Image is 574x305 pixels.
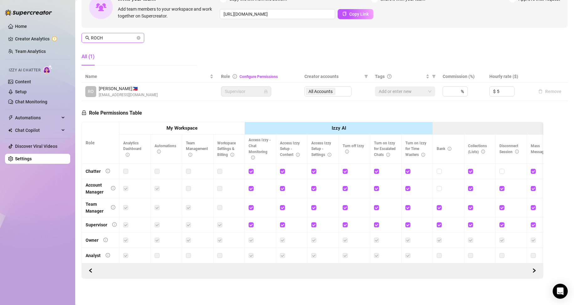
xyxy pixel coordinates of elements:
a: Settings [15,156,32,161]
strong: My Workspace [166,125,197,131]
span: info-circle [345,150,349,153]
span: [EMAIL_ADDRESS][DOMAIN_NAME] [99,92,158,98]
span: Workspace Settings & Billing [217,141,236,157]
span: Collections (Lists) [468,144,487,154]
span: right [532,268,536,273]
input: Search members [91,34,135,41]
div: All (1) [82,53,95,60]
span: Turn on Izzy for Time Wasters [405,141,426,157]
span: Automations [155,144,176,154]
span: filter [432,75,436,78]
span: filter [431,72,437,81]
th: Role [82,122,119,164]
th: Commission (%) [439,70,485,83]
a: Chat Monitoring [15,99,47,104]
span: Creator accounts [304,73,362,80]
span: Access Izzy Setup - Content [280,141,300,157]
span: RO [88,88,94,95]
img: Chat Copilot [8,128,12,132]
span: Turn off Izzy [343,144,364,154]
span: Supervisor [225,87,267,96]
span: info-circle [481,150,485,153]
span: Team Management [186,141,208,157]
button: Scroll Backward [529,266,539,276]
span: Disconnect Session [499,144,519,154]
span: info-circle [106,169,110,173]
th: Hourly rate ($) [486,70,532,83]
span: question-circle [387,74,392,79]
strong: Izzy AI [332,125,346,131]
a: Content [15,79,31,84]
div: Open Intercom Messenger [553,284,568,299]
span: Add team members to your workspace and work together on Supercreator. [118,6,217,19]
a: Home [15,24,27,29]
span: Turn on Izzy for Escalated Chats [374,141,396,157]
span: Access Izzy Setup - Settings [311,141,331,157]
span: Tags [375,73,385,80]
button: Scroll Forward [86,266,96,276]
a: Creator Analytics exclamation-circle [15,34,65,44]
span: Access Izzy - Chat Monitoring [249,138,271,160]
span: info-circle [448,147,451,151]
span: Analytics Dashboard [123,141,141,157]
span: info-circle [112,222,117,227]
span: info-circle [126,153,129,157]
span: search [85,36,90,40]
span: Name [85,73,208,80]
span: info-circle [111,205,115,209]
span: info-circle [386,153,390,157]
span: info-circle [230,153,234,157]
span: Automations [15,113,60,123]
span: left [88,268,93,273]
th: Name [82,70,217,83]
span: info-circle [233,74,237,79]
span: lock [264,90,268,93]
span: Izzy AI Chatter [9,67,40,73]
span: filter [363,72,369,81]
span: Mass Message [531,144,552,154]
span: info-circle [157,150,161,153]
div: Team Manager [86,201,106,215]
button: close-circle [137,36,140,40]
span: Role [221,74,230,79]
button: Copy Link [338,9,373,19]
span: Bank [437,147,451,151]
div: Account Manager [86,182,106,195]
span: lock [82,110,87,115]
img: AI Chatter [43,65,53,74]
span: info-circle [296,153,300,157]
div: Analyst [86,252,101,259]
span: Copy Link [349,12,369,17]
a: Setup [15,89,27,94]
span: thunderbolt [8,115,13,120]
button: Remove [536,88,564,95]
span: info-circle [111,186,115,190]
span: filter [364,75,368,78]
span: copy [342,12,347,16]
span: info-circle [106,253,110,257]
span: Chat Copilot [15,125,60,135]
div: Owner [86,237,98,244]
span: info-circle [328,153,331,157]
span: info-circle [421,153,425,157]
div: Chatter [86,168,101,175]
a: Discover Viral Videos [15,144,57,149]
a: Team Analytics [15,49,46,54]
span: info-circle [103,238,108,242]
span: info-circle [515,150,519,153]
h5: Role Permissions Table [82,109,142,117]
img: logo-BBDzfeDw.svg [5,9,52,16]
span: [PERSON_NAME] 🇵🇭 [99,85,158,92]
span: info-circle [251,156,255,159]
div: Supervisor [86,221,107,228]
span: info-circle [188,153,192,157]
a: Configure Permissions [240,75,278,79]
